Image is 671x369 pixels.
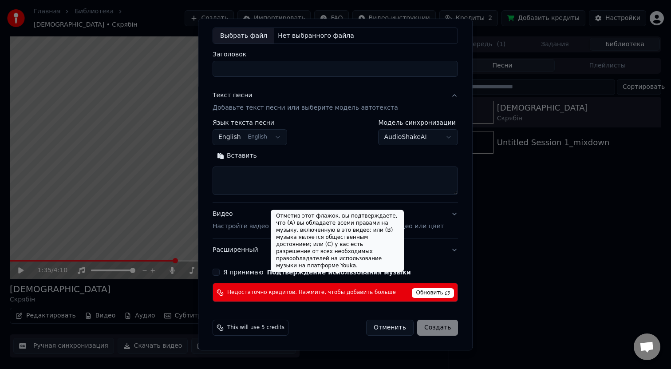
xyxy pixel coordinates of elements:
[271,210,404,272] div: Отметив этот флажок, вы подтверждаете, что (A) вы обладаете всеми правами на музыку, включенную в...
[213,84,458,120] button: Текст песниДобавьте текст песни или выберите модель автотекста
[223,269,411,275] label: Я принимаю
[213,149,261,163] button: Вставить
[227,324,284,331] span: This will use 5 credits
[213,203,458,238] button: ВидеоНастройте видео караоке: используйте изображение, видео или цвет
[379,120,458,126] label: Модель синхронизации
[213,120,287,126] label: Язык текста песни
[412,288,454,298] span: Обновить
[213,52,458,58] label: Заголовок
[366,320,414,336] button: Отменить
[213,120,458,202] div: Текст песниДобавьте текст песни или выберите модель автотекста
[213,238,458,262] button: Расширенный
[213,210,444,231] div: Видео
[213,222,444,231] p: Настройте видео караоке: используйте изображение, видео или цвет
[267,269,411,275] button: Я принимаю
[274,32,358,40] div: Нет выбранного файла
[213,28,274,44] div: Выбрать файл
[213,104,398,113] p: Добавьте текст песни или выберите модель автотекста
[213,91,253,100] div: Текст песни
[227,289,396,296] span: Недостаточно кредитов. Нажмите, чтобы добавить больше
